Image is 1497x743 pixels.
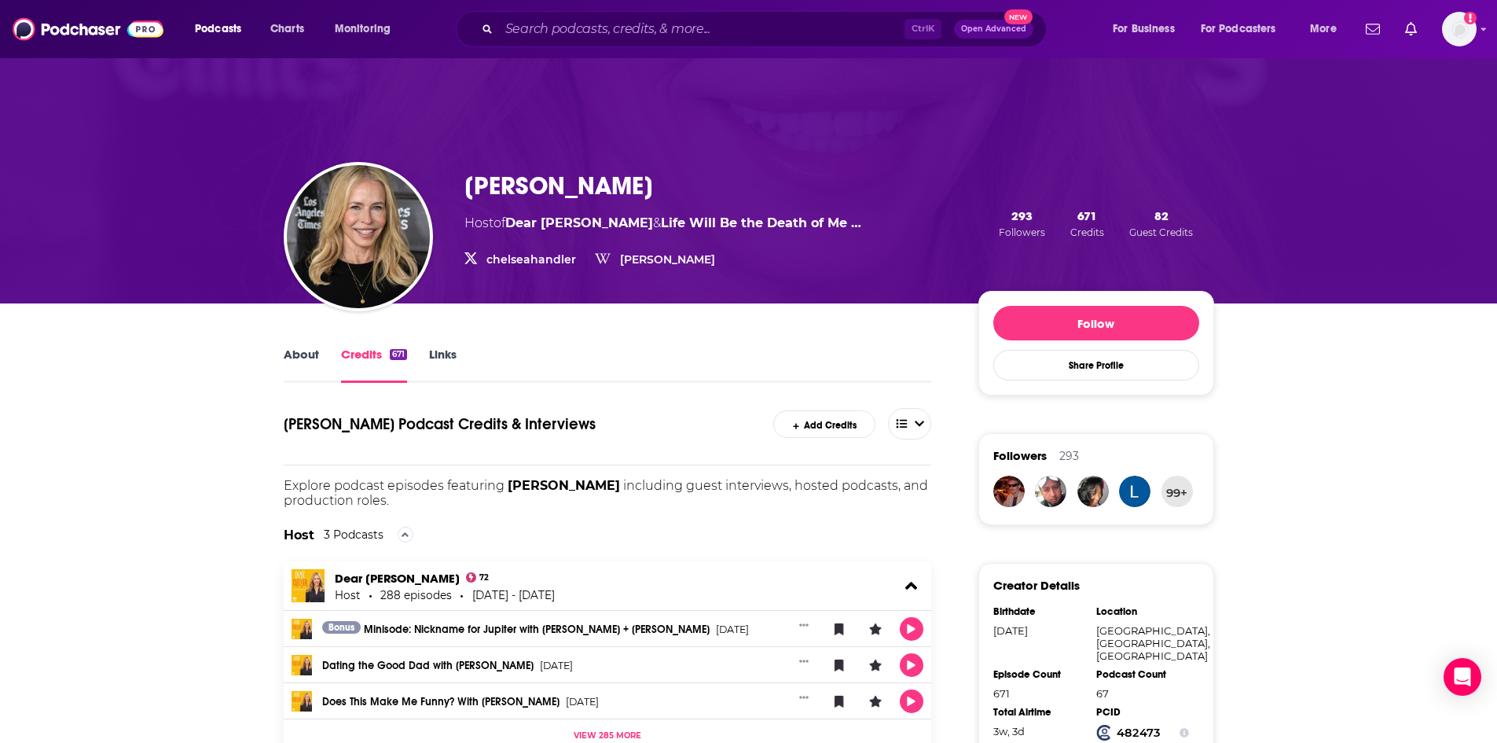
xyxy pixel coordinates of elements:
[566,697,599,708] span: [DATE]
[335,589,555,601] div: Host 288 episodes [DATE] - [DATE]
[993,605,1086,618] div: Birthdate
[1096,706,1189,719] div: PCID
[793,617,815,633] button: Show More Button
[292,691,312,712] img: Does This Make Me Funny? With Zosia Mamet
[1102,17,1194,42] button: open menu
[284,508,932,561] div: The Host is the on-air master of ceremonies of the podcast and a consistent presence on every epi...
[292,569,325,602] img: Dear Chelsea
[1096,605,1189,618] div: Location
[994,208,1050,239] button: 293Followers
[993,448,1047,463] span: Followers
[1077,208,1097,223] span: 671
[1004,9,1033,24] span: New
[1011,208,1033,223] span: 293
[1442,12,1477,46] button: Show profile menu
[322,697,560,708] a: Does This Make Me Funny? With [PERSON_NAME]
[429,347,457,383] a: Links
[864,617,887,641] button: Leave a Rating
[505,215,653,230] a: Dear Chelsea
[1117,726,1161,740] strong: 482473
[471,11,1062,47] div: Search podcasts, credits, & more...
[993,578,1080,593] h3: Creator Details
[1035,476,1066,507] img: ThisFunktional
[1096,687,1189,700] div: 67
[479,575,489,581] span: 72
[292,619,312,639] img: Minisode: Nickname for Jupiter with Chelsea + Catherine
[864,653,887,677] button: Leave a Rating
[1119,476,1150,507] img: Cote
[324,17,411,42] button: open menu
[13,14,163,44] img: Podchaser - Follow, Share and Rate Podcasts
[661,215,861,230] a: Life Will Be the Death of Me with Chelsea Handler
[993,306,1199,340] button: Follow
[324,528,383,542] div: 3 Podcasts
[1096,725,1112,741] img: Podchaser Creator ID logo
[287,165,430,308] img: Chelsea Handler
[1070,226,1104,238] span: Credits
[322,660,534,671] a: Dating the Good Dad with [PERSON_NAME]
[993,350,1199,381] button: Share Profile
[1180,725,1189,741] button: Show Info
[904,19,941,39] span: Ctrl K
[284,528,314,543] h2: Host
[993,706,1086,719] div: Total Airtime
[184,17,262,42] button: open menu
[540,660,573,671] span: [DATE]
[653,215,661,230] span: &
[993,687,1086,700] div: 671
[900,690,923,713] button: Play
[1077,476,1109,507] img: CKB74
[284,478,932,508] p: Explore podcast episodes featuring including guest interviews, hosted podcasts, and production ro...
[341,347,407,383] a: Credits671
[486,252,576,267] a: chelseahandler
[1154,208,1169,223] span: 82
[1129,226,1193,238] span: Guest Credits
[793,690,815,705] button: Show More Button
[954,20,1033,39] button: Open AdvancedNew
[1359,16,1386,42] a: Show notifications dropdown
[464,171,653,201] h3: [PERSON_NAME]
[260,17,314,42] a: Charts
[716,621,749,639] span: [DATE]
[390,349,407,360] div: 671
[864,690,887,713] button: Leave a Rating
[773,410,875,438] a: Add Credits
[1096,624,1189,662] div: [GEOGRAPHIC_DATA], [GEOGRAPHIC_DATA], [GEOGRAPHIC_DATA]
[195,18,241,40] span: Podcasts
[1310,18,1337,40] span: More
[1299,17,1356,42] button: open menu
[793,653,815,669] button: Show More Button
[1125,208,1198,239] button: 82Guest Credits
[900,653,923,677] button: Play
[900,617,923,641] button: Play
[827,617,851,641] button: Bookmark Episode
[335,571,460,586] a: Dear Chelsea
[993,624,1086,637] div: [DATE]
[1096,668,1189,681] div: Podcast Count
[1201,18,1276,40] span: For Podcasters
[1059,449,1079,463] div: 293
[292,655,312,675] img: Dating the Good Dad with Judy Greer
[993,476,1025,507] img: ProfRockstar
[270,18,304,40] span: Charts
[888,408,932,440] button: open menu
[464,215,493,230] span: Host
[1399,16,1423,42] a: Show notifications dropdown
[508,478,620,493] span: [PERSON_NAME]
[1442,12,1477,46] span: Logged in as ClarissaGuerrero
[620,252,715,267] a: [PERSON_NAME]
[1066,208,1109,239] button: 671Credits
[493,215,653,230] span: of
[993,725,1025,737] span: 587 hours, 43 minutes, 22 seconds
[1161,476,1193,507] button: 99+
[999,226,1045,238] span: Followers
[284,408,743,440] h1: Chelsea Handler's Podcast Credits & Interviews
[1191,17,1299,42] button: open menu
